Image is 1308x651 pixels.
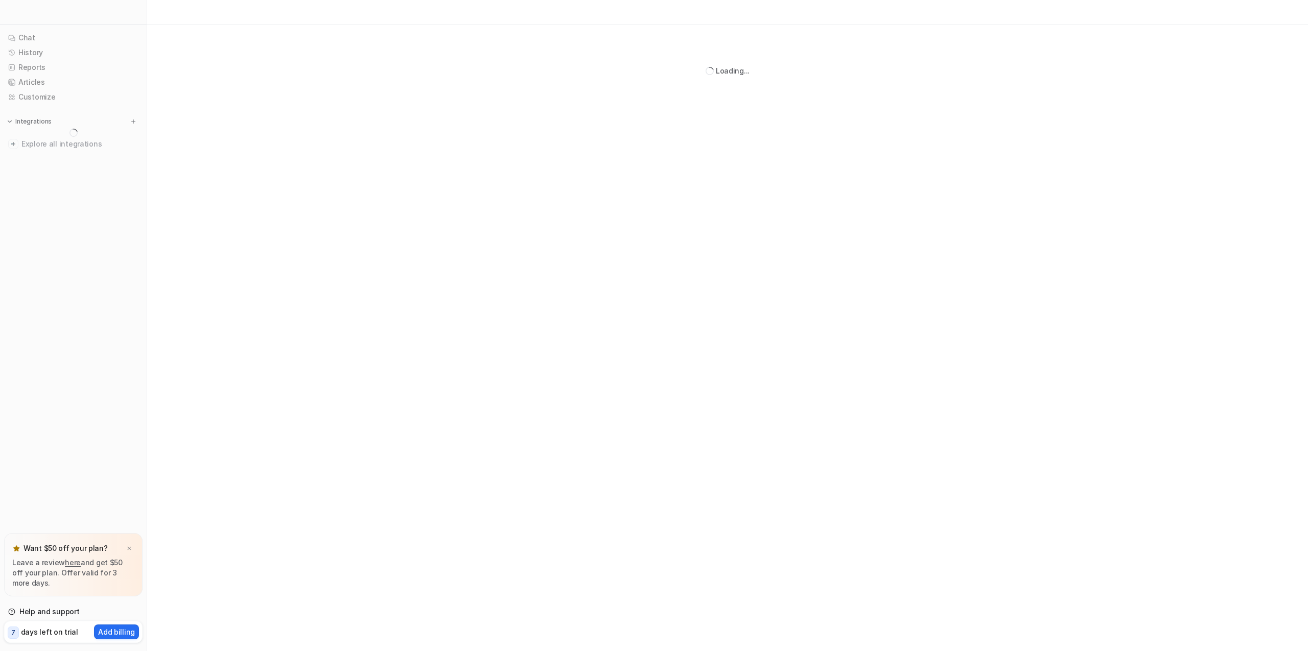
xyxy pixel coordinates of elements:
[24,543,108,553] p: Want $50 off your plan?
[126,545,132,552] img: x
[4,116,55,127] button: Integrations
[6,118,13,125] img: expand menu
[716,65,750,76] div: Loading...
[130,118,137,125] img: menu_add.svg
[8,139,18,149] img: explore all integrations
[4,605,143,619] a: Help and support
[21,626,78,637] p: days left on trial
[94,624,139,639] button: Add billing
[65,558,81,567] a: here
[4,90,143,104] a: Customize
[4,137,143,151] a: Explore all integrations
[12,544,20,552] img: star
[4,45,143,60] a: History
[12,558,134,588] p: Leave a review and get $50 off your plan. Offer valid for 3 more days.
[4,31,143,45] a: Chat
[15,117,52,126] p: Integrations
[11,628,15,637] p: 7
[21,136,138,152] span: Explore all integrations
[4,75,143,89] a: Articles
[98,626,135,637] p: Add billing
[4,60,143,75] a: Reports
